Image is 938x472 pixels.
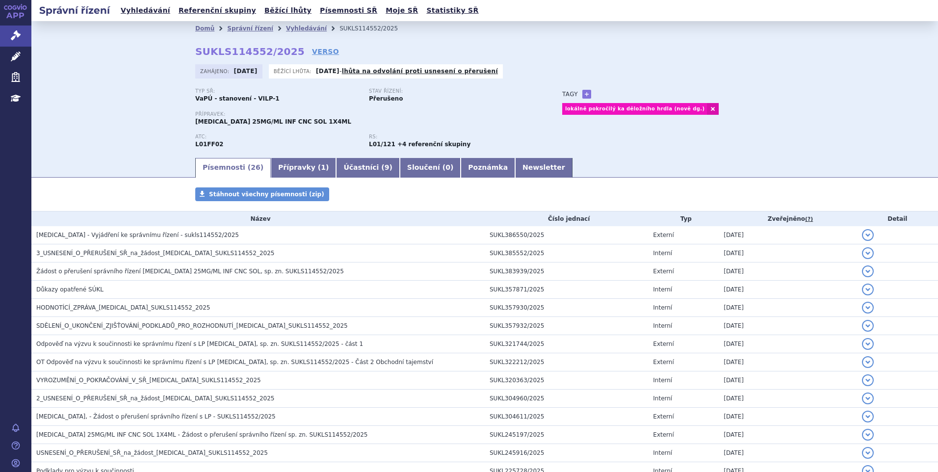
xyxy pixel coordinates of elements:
[485,408,648,426] td: SUKL304611/2025
[227,25,273,32] a: Správní řízení
[36,377,261,384] span: VYROZUMĚNÍ_O_POKRAČOVÁNÍ_V_SŘ_KEYTRUDA_SUKLS114552_2025
[862,338,874,350] button: detail
[339,21,411,36] li: SUKLS114552/2025
[719,444,857,462] td: [DATE]
[485,281,648,299] td: SUKL357871/2025
[719,426,857,444] td: [DATE]
[36,286,104,293] span: Důkazy opatřené SÚKL
[383,4,421,17] a: Moje SŘ
[485,353,648,371] td: SUKL322212/2025
[862,393,874,404] button: detail
[36,341,363,347] span: Odpověď na výzvu k součinnosti ke správnímu řízení s LP Keytruda, sp. zn. SUKLS114552/2025 - část 1
[719,244,857,262] td: [DATE]
[321,163,326,171] span: 1
[36,431,367,438] span: KEYTRUDA 25MG/ML INF CNC SOL 1X4ML - Žádost o přerušení správního řízení sp. zn. SUKLS114552/2025
[485,299,648,317] td: SUKL357930/2025
[195,46,305,57] strong: SUKLS114552/2025
[195,158,271,178] a: Písemnosti (26)
[36,250,274,257] span: 3_USNESENÍ_O_PŘERUŠENÍ_SŘ_na_žádost_KEYTRUDA_SUKLS114552_2025
[862,411,874,422] button: detail
[653,341,674,347] span: Externí
[719,299,857,317] td: [DATE]
[195,111,543,117] p: Přípravek:
[36,395,274,402] span: 2_USNESENÍ_O_PŘERUŠENÍ_SŘ_na_žádost_KEYTRUDA_SUKLS114552_2025
[485,317,648,335] td: SUKL357932/2025
[719,317,857,335] td: [DATE]
[369,134,533,140] p: RS:
[195,25,214,32] a: Domů
[719,335,857,353] td: [DATE]
[653,377,672,384] span: Interní
[653,359,674,366] span: Externí
[862,229,874,241] button: detail
[200,67,231,75] span: Zahájeno:
[118,4,173,17] a: Vyhledávání
[653,268,674,275] span: Externí
[485,244,648,262] td: SUKL385552/2025
[719,408,857,426] td: [DATE]
[36,359,433,366] span: OT Odpověď na výzvu k součinnosti ke správnímu řízení s LP Keytruda, sp. zn. SUKLS114552/2025 - Č...
[312,47,339,56] a: VERSO
[719,262,857,281] td: [DATE]
[209,191,324,198] span: Stáhnout všechny písemnosti (zip)
[36,449,268,456] span: USNESENÍ_O_PŘERUŠENÍ_SŘ_na_žádost_KEYTRUDA_SUKLS114552_2025
[862,320,874,332] button: detail
[485,371,648,390] td: SUKL320363/2025
[36,413,276,420] span: KEYTRUDA, - Žádost o přerušení správního řízení s LP - SUKLS114552/2025
[862,429,874,441] button: detail
[862,374,874,386] button: detail
[862,302,874,314] button: detail
[653,286,672,293] span: Interní
[286,25,327,32] a: Vyhledávání
[271,158,336,178] a: Přípravky (1)
[653,232,674,238] span: Externí
[274,67,313,75] span: Běžící lhůta:
[369,88,533,94] p: Stav řízení:
[195,88,359,94] p: Typ SŘ:
[719,390,857,408] td: [DATE]
[485,226,648,244] td: SUKL386550/2025
[316,67,498,75] p: -
[342,68,498,75] a: lhůta na odvolání proti usnesení o přerušení
[485,335,648,353] td: SUKL321744/2025
[195,141,223,148] strong: PEMBROLIZUMAB
[385,163,390,171] span: 9
[653,449,672,456] span: Interní
[251,163,260,171] span: 26
[719,281,857,299] td: [DATE]
[423,4,481,17] a: Statistiky SŘ
[36,322,348,329] span: SDĚLENÍ_O_UKONČENÍ_ZJIŠŤOVÁNÍ_PODKLADŮ_PRO_ROZHODNUTÍ_KEYTRUDA_SUKLS114552_2025
[653,250,672,257] span: Interní
[485,444,648,462] td: SUKL245916/2025
[805,216,813,223] abbr: (?)
[515,158,573,178] a: Newsletter
[400,158,461,178] a: Sloučení (0)
[485,390,648,408] td: SUKL304960/2025
[195,187,329,201] a: Stáhnout všechny písemnosti (zip)
[445,163,450,171] span: 0
[653,304,672,311] span: Interní
[36,304,210,311] span: HODNOTÍCÍ_ZPRÁVA_KEYTRUDA_SUKLS114552_2025
[648,211,719,226] th: Typ
[485,262,648,281] td: SUKL383939/2025
[336,158,399,178] a: Účastníci (9)
[31,211,485,226] th: Název
[317,4,380,17] a: Písemnosti SŘ
[397,141,470,148] strong: +4 referenční skupiny
[369,95,403,102] strong: Přerušeno
[653,322,672,329] span: Interní
[862,447,874,459] button: detail
[195,134,359,140] p: ATC:
[653,395,672,402] span: Interní
[719,226,857,244] td: [DATE]
[857,211,938,226] th: Detail
[719,353,857,371] td: [DATE]
[485,211,648,226] th: Číslo jednací
[562,88,578,100] h3: Tagy
[862,265,874,277] button: detail
[316,68,339,75] strong: [DATE]
[234,68,258,75] strong: [DATE]
[369,141,395,148] strong: pembrolizumab
[36,232,239,238] span: KEYTRUDA - Vyjádření ke správnímu řízení - sukls114552/2025
[862,247,874,259] button: detail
